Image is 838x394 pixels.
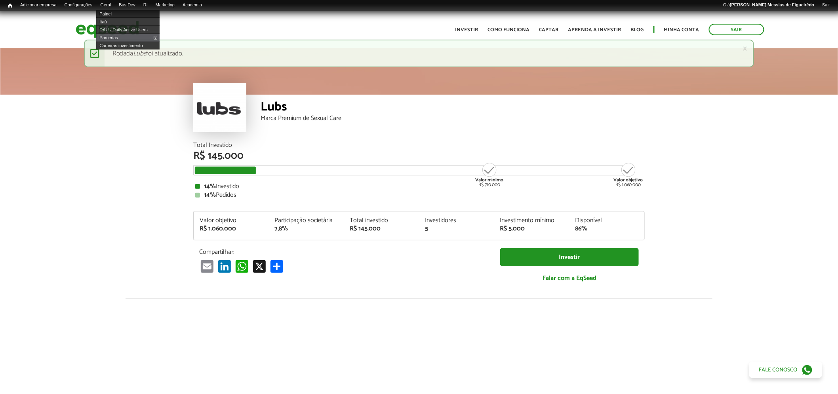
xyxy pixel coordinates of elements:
p: Compartilhar: [199,248,488,256]
div: Valor objetivo [200,217,263,224]
div: Lubs [261,101,645,115]
div: 5 [425,226,488,232]
a: Painel [96,10,160,18]
div: Total Investido [193,142,645,148]
a: Aprenda a investir [568,27,621,32]
a: Adicionar empresa [16,2,61,8]
strong: 14% [204,190,216,200]
div: R$ 145.000 [193,151,645,161]
a: Início [4,2,16,10]
strong: Valor objetivo [613,176,643,184]
div: Marca Premium de Sexual Care [261,115,645,122]
a: Marketing [152,2,179,8]
img: EqSeed [76,19,139,40]
a: Bus Dev [115,2,139,8]
div: Investido [195,183,643,190]
a: Fale conosco [749,362,822,378]
a: Email [199,260,215,273]
a: WhatsApp [234,260,250,273]
a: Investir [455,27,478,32]
a: Compartilhar [269,260,285,273]
strong: 14% [204,181,216,192]
div: R$ 1.060.000 [200,226,263,232]
a: Sair [709,24,764,35]
strong: Valor mínimo [475,176,503,184]
a: RI [139,2,152,8]
a: Minha conta [664,27,699,32]
a: Blog [631,27,644,32]
div: Disponível [575,217,638,224]
div: R$ 710.000 [474,162,504,187]
a: Geral [96,2,115,8]
div: Participação societária [275,217,338,224]
div: 86% [575,226,638,232]
a: Investir [500,248,639,266]
a: X [251,260,267,273]
em: Lubs [133,48,147,59]
a: × [743,44,747,53]
a: Academia [179,2,206,8]
a: Olá[PERSON_NAME] Messias de Figueirêdo [719,2,818,8]
div: Rodada foi atualizado. [84,40,754,67]
div: R$ 145.000 [350,226,413,232]
strong: [PERSON_NAME] Messias de Figueirêdo [730,2,814,7]
div: Investimento mínimo [500,217,564,224]
div: Pedidos [195,192,643,198]
span: Início [8,3,12,8]
a: LinkedIn [217,260,232,273]
a: Captar [539,27,559,32]
div: R$ 1.060.000 [613,162,643,187]
a: Sair [818,2,834,8]
a: Falar com a EqSeed [500,270,639,286]
div: Total investido [350,217,413,224]
div: R$ 5.000 [500,226,564,232]
a: Como funciona [488,27,530,32]
div: 7,8% [275,226,338,232]
div: Investidores [425,217,488,224]
a: Configurações [61,2,97,8]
